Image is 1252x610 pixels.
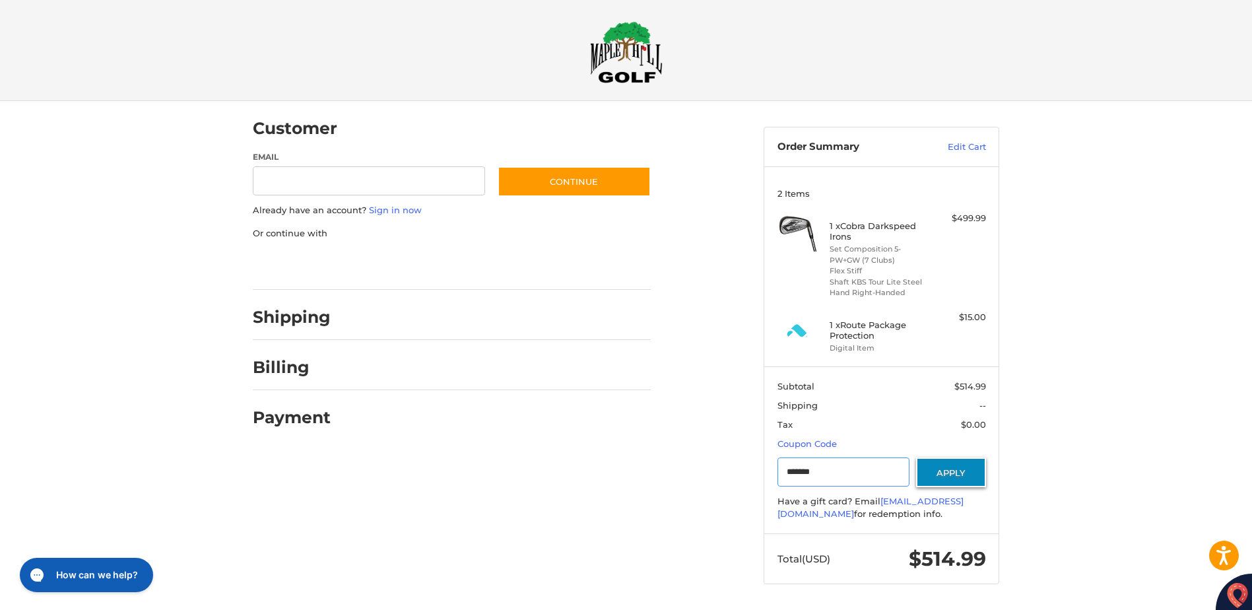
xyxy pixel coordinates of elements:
[830,220,931,242] h4: 1 x Cobra Darkspeed Irons
[777,553,830,565] span: Total (USD)
[830,265,931,277] li: Flex Stiff
[954,381,986,391] span: $514.99
[253,227,651,240] p: Or continue with
[249,253,348,277] iframe: PayPal-paypal
[473,253,572,277] iframe: PayPal-venmo
[777,141,919,154] h3: Order Summary
[498,166,651,197] button: Continue
[830,343,931,354] li: Digital Item
[919,141,986,154] a: Edit Cart
[916,457,986,487] button: Apply
[253,407,331,428] h2: Payment
[777,438,837,449] a: Coupon Code
[253,204,651,217] p: Already have an account?
[253,151,485,163] label: Email
[777,381,814,391] span: Subtotal
[830,320,931,341] h4: 1 x Route Package Protection
[777,400,818,411] span: Shipping
[590,21,663,83] img: Maple Hill Golf
[979,400,986,411] span: --
[777,457,910,487] input: Gift Certificate or Coupon Code
[253,307,331,327] h2: Shipping
[777,419,793,430] span: Tax
[934,212,986,225] div: $499.99
[961,419,986,430] span: $0.00
[13,553,157,597] iframe: Gorgias live chat messenger
[777,495,986,521] div: Have a gift card? Email for redemption info.
[830,244,931,265] li: Set Composition 5-PW+GW (7 Clubs)
[369,205,422,215] a: Sign in now
[253,118,337,139] h2: Customer
[934,311,986,324] div: $15.00
[360,253,459,277] iframe: PayPal-paylater
[909,547,986,571] span: $514.99
[830,277,931,288] li: Shaft KBS Tour Lite Steel
[777,188,986,199] h3: 2 Items
[253,357,330,378] h2: Billing
[830,287,931,298] li: Hand Right-Handed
